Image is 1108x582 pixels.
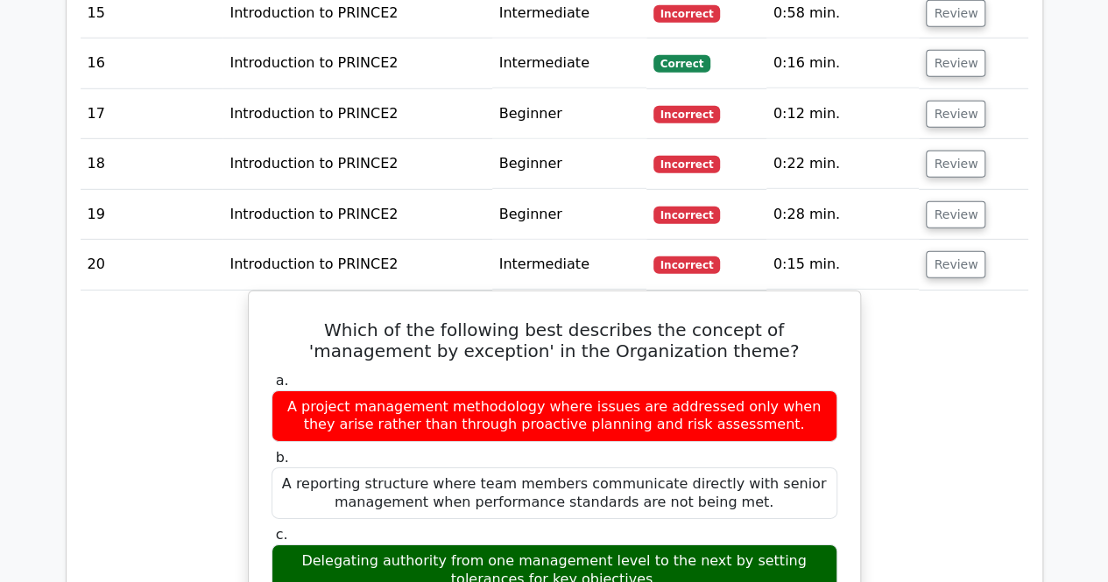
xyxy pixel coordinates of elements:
button: Review [926,50,985,77]
td: 0:16 min. [766,39,920,88]
button: Review [926,151,985,178]
td: 0:28 min. [766,190,920,240]
td: Introduction to PRINCE2 [222,39,491,88]
span: c. [276,526,288,543]
td: Introduction to PRINCE2 [222,240,491,290]
div: A project management methodology where issues are addressed only when they arise rather than thro... [272,390,837,443]
td: 0:22 min. [766,139,920,189]
span: Incorrect [653,207,721,224]
button: Review [926,251,985,278]
td: Beginner [492,139,646,189]
button: Review [926,101,985,128]
span: Incorrect [653,256,721,274]
span: Incorrect [653,5,721,23]
div: A reporting structure where team members communicate directly with senior management when perform... [272,467,837,520]
span: Incorrect [653,156,721,173]
td: Introduction to PRINCE2 [222,89,491,139]
td: Beginner [492,89,646,139]
button: Review [926,201,985,228]
td: Introduction to PRINCE2 [222,139,491,189]
td: Intermediate [492,240,646,290]
span: Incorrect [653,106,721,123]
td: Beginner [492,190,646,240]
td: 0:15 min. [766,240,920,290]
td: 20 [81,240,223,290]
td: 16 [81,39,223,88]
span: a. [276,372,289,389]
span: b. [276,449,289,466]
td: 0:12 min. [766,89,920,139]
td: 18 [81,139,223,189]
td: Introduction to PRINCE2 [222,190,491,240]
h5: Which of the following best describes the concept of 'management by exception' in the Organizatio... [270,319,839,361]
td: Intermediate [492,39,646,88]
td: 19 [81,190,223,240]
span: Correct [653,55,710,73]
td: 17 [81,89,223,139]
